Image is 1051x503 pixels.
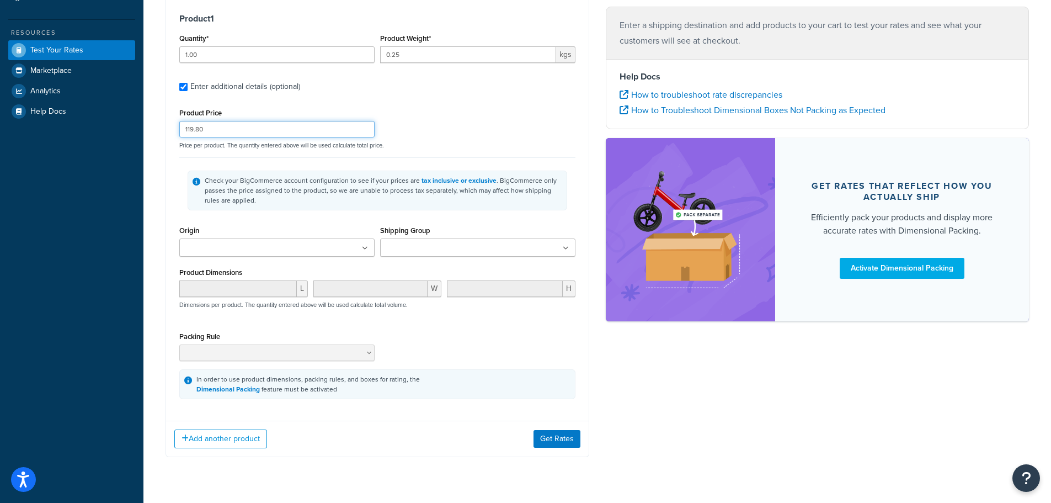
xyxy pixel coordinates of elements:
label: Product Dimensions [179,268,242,277]
input: 0.0 [179,46,375,63]
a: How to Troubleshoot Dimensional Boxes Not Packing as Expected [620,104,885,117]
p: Dimensions per product. The quantity entered above will be used calculate total volume. [177,301,408,309]
div: Get rates that reflect how you actually ship [802,181,1003,203]
span: H [563,280,575,297]
span: W [428,280,441,297]
a: Help Docs [8,102,135,121]
label: Origin [179,226,199,235]
a: Analytics [8,81,135,101]
button: Open Resource Center [1012,464,1040,492]
span: Test Your Rates [30,46,83,55]
div: In order to use product dimensions, packing rules, and boxes for rating, the feature must be acti... [196,374,420,394]
div: Check your BigCommerce account configuration to see if your prices are . BigCommerce only passes ... [205,176,562,205]
span: Marketplace [30,66,72,76]
a: tax inclusive or exclusive [422,176,497,186]
h3: Product 1 [179,13,575,24]
a: Marketplace [8,61,135,81]
p: Price per product. The quantity entered above will be used calculate total price. [177,141,578,149]
span: kgs [556,46,575,63]
a: Test Your Rates [8,40,135,60]
span: Analytics [30,87,61,96]
div: Enter additional details (optional) [190,79,300,94]
p: Enter a shipping destination and add products to your cart to test your rates and see what your c... [620,18,1016,49]
label: Product Price [179,109,222,117]
span: L [297,280,308,297]
button: Add another product [174,430,267,448]
label: Packing Rule [179,332,220,341]
h4: Help Docs [620,70,1016,83]
div: Efficiently pack your products and display more accurate rates with Dimensional Packing. [802,211,1003,237]
a: How to troubleshoot rate discrepancies [620,88,782,101]
label: Shipping Group [380,226,430,235]
img: feature-image-dim-d40ad3071a2b3c8e08177464837368e35600d3c5e73b18a22c1e4bb210dc32ac.png [622,155,759,304]
button: Get Rates [533,430,580,448]
div: Resources [8,28,135,38]
label: Quantity* [179,34,209,43]
span: Help Docs [30,107,66,117]
a: Activate Dimensional Packing [840,258,964,279]
label: Product Weight* [380,34,431,43]
a: Dimensional Packing [196,384,260,394]
input: Enter additional details (optional) [179,83,188,91]
input: 0.00 [380,46,556,63]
